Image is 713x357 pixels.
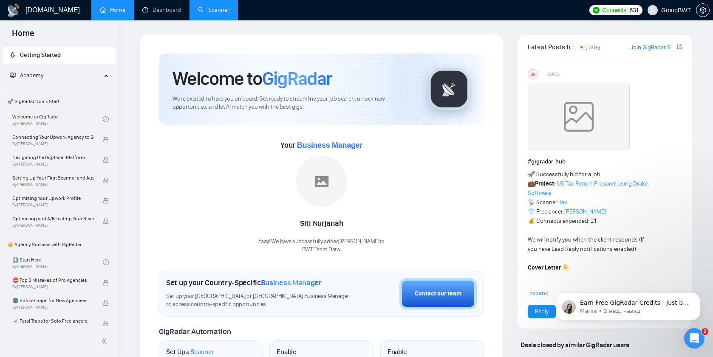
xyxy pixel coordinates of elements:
img: upwork-logo.png [593,7,600,14]
div: 0 - Not likely [58,47,138,52]
span: Optimizing and A/B Testing Your Scanner for Better Results [12,214,94,223]
span: By [PERSON_NAME] [12,162,94,167]
span: double-left [101,337,110,346]
span: GigRadar [262,67,332,90]
a: Welcome to GigRadarBy[PERSON_NAME] [12,110,103,129]
button: 8 [209,31,223,44]
span: 🚀 GigRadar Quick Start [4,93,115,110]
img: placeholder.png [296,156,347,207]
a: Tax [559,199,567,206]
span: GigRadar Automation [159,327,231,336]
strong: Cover Letter 👇 [528,264,569,271]
button: 10 [245,31,258,44]
span: export [677,43,682,50]
span: lock [103,280,109,286]
span: By [PERSON_NAME] [12,305,94,310]
span: lock [103,300,109,306]
span: Navigating the GigRadar Platform [12,153,94,162]
div: Закрыть опрос [291,13,297,18]
button: Reply [528,305,556,318]
span: Business Manager [261,278,322,287]
span: 2 [702,328,708,335]
span: setting [696,7,709,14]
span: Optimizing Your Upwork Profile [12,194,94,202]
a: searchScanner [198,6,229,14]
h1: Set Up a [166,348,214,356]
span: lock [103,198,109,204]
a: homeHome [100,6,125,14]
button: 3 [120,31,133,44]
button: 0 [66,31,80,44]
span: Connects: [602,6,628,15]
span: By [PERSON_NAME] [12,284,94,290]
span: lock [103,177,109,183]
span: check-circle [103,116,109,122]
button: 2 [102,31,116,44]
div: Thank you for using Laziza AI. How likely you would to recommend it to others? [58,11,254,26]
span: lock [103,218,109,224]
a: Reply [535,307,549,316]
button: Contact our team [399,278,477,309]
iframe: Intercom live chat [684,328,705,349]
button: 1 [84,31,98,44]
img: Profile image for Vadym [37,8,51,22]
span: lock [103,157,109,163]
a: [PERSON_NAME] [564,208,606,215]
span: Your [280,141,362,150]
span: By [PERSON_NAME] [12,182,94,187]
span: Business Manager [297,141,362,149]
img: weqQh+iSagEgQAAAABJRU5ErkJggg== [528,83,630,151]
button: 5 [156,31,169,44]
span: Expand [529,290,549,297]
span: Latest Posts from the GigRadar Community [528,42,578,52]
div: Siti Nurjanah [258,216,385,231]
span: 631 [630,6,639,15]
img: gigradar-logo.png [428,68,470,110]
span: rocket [10,52,16,58]
span: By [PERSON_NAME] [12,202,94,208]
div: Contact our team [415,289,461,298]
span: By [PERSON_NAME] [12,223,94,228]
span: Academy [10,72,43,79]
span: fund-projection-screen [10,72,16,78]
span: Connecting Your Upwork Agency to GigRadar [12,133,94,141]
span: lock [103,137,109,143]
h1: Set up your Country-Specific [166,278,322,287]
button: 7 [191,31,205,44]
h1: # gigradar-hub [528,157,682,166]
p: BWT Team Data . [258,246,385,254]
span: Setting Up Your First Scanner and Auto-Bidder [12,174,94,182]
span: By [PERSON_NAME] [12,325,94,330]
span: We're excited to have you on board. Get ready to streamline your job search, unlock new opportuni... [173,95,414,111]
span: Home [5,27,41,45]
li: Getting Started [3,47,116,64]
button: setting [696,3,710,17]
span: lock [103,320,109,326]
a: export [677,43,682,51]
button: 6 [173,31,187,44]
img: logo [7,4,20,17]
span: Scanner [190,348,214,356]
a: US Tax Return Preparer using Drake Software [528,180,648,197]
span: [DATE] [586,45,600,51]
span: 🌚 Rookie Traps for New Agencies [12,296,94,305]
a: dashboardDashboard [142,6,181,14]
span: By [PERSON_NAME] [12,141,94,146]
span: Set up your [GEOGRAPHIC_DATA] or [GEOGRAPHIC_DATA] Business Manager to access country-specific op... [166,292,353,309]
span: 👑 Agency Success with GigRadar [4,236,115,253]
span: ☠️ Fatal Traps for Solo Freelancers [12,317,94,325]
button: 4 [138,31,151,44]
a: Join GigRadar Slack Community [631,43,675,52]
span: [DATE] [547,70,559,78]
h1: Welcome to [173,67,332,90]
div: 10 - Very likely [187,47,267,52]
span: user [650,7,656,13]
span: Deals closed by similar GigRadar users [517,337,632,352]
a: setting [696,7,710,14]
a: 1️⃣ Start HereBy[PERSON_NAME] [12,253,103,272]
span: Academy [20,72,43,79]
iframe: Intercom notifications сообщение [543,275,713,334]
